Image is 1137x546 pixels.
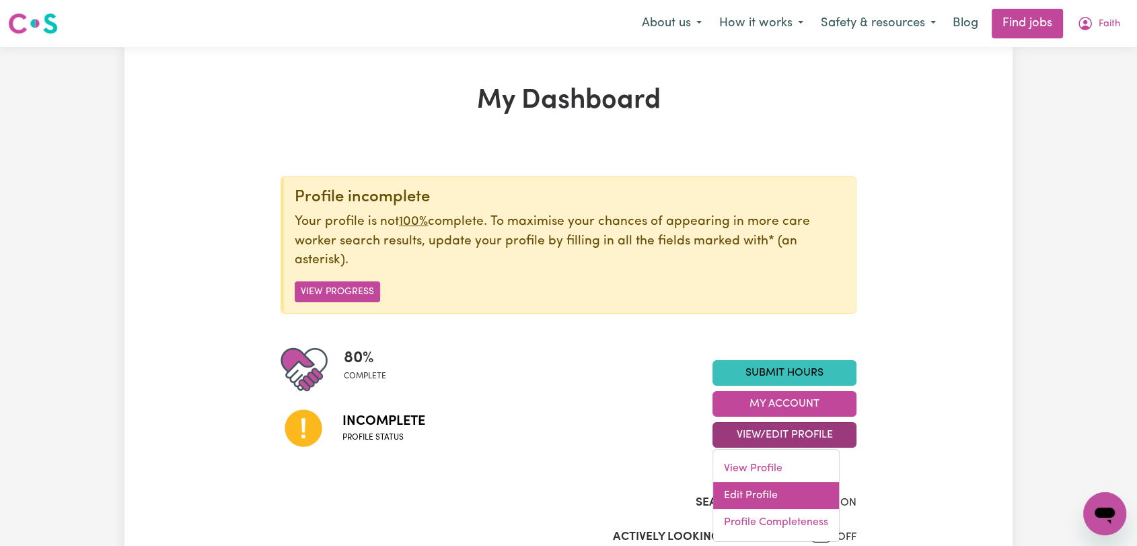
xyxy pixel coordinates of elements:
[712,391,856,417] button: My Account
[992,9,1063,38] a: Find jobs
[295,281,380,302] button: View Progress
[945,9,986,38] a: Blog
[295,188,845,207] div: Profile incomplete
[8,11,58,36] img: Careseekers logo
[712,449,840,542] div: View/Edit Profile
[295,213,845,271] p: Your profile is not complete. To maximise your chances of appearing in more care worker search re...
[713,482,839,509] a: Edit Profile
[712,360,856,386] a: Submit Hours
[837,532,856,543] span: OFF
[613,528,794,546] label: Actively Looking for Clients
[696,494,797,512] label: Search Visibility
[1083,492,1126,535] iframe: Button to launch messaging window
[812,9,945,38] button: Safety & resources
[840,498,856,508] span: ON
[342,411,425,432] span: Incomplete
[1068,9,1129,38] button: My Account
[344,370,386,382] span: complete
[712,422,856,448] button: View/Edit Profile
[344,346,386,370] span: 80 %
[710,9,812,38] button: How it works
[8,8,58,39] a: Careseekers logo
[399,215,428,228] u: 100%
[344,346,397,393] div: Profile completeness: 80%
[633,9,710,38] button: About us
[342,432,425,444] span: Profile status
[713,509,839,536] a: Profile Completeness
[1099,17,1120,32] span: Faith
[713,455,839,482] a: View Profile
[281,85,856,117] h1: My Dashboard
